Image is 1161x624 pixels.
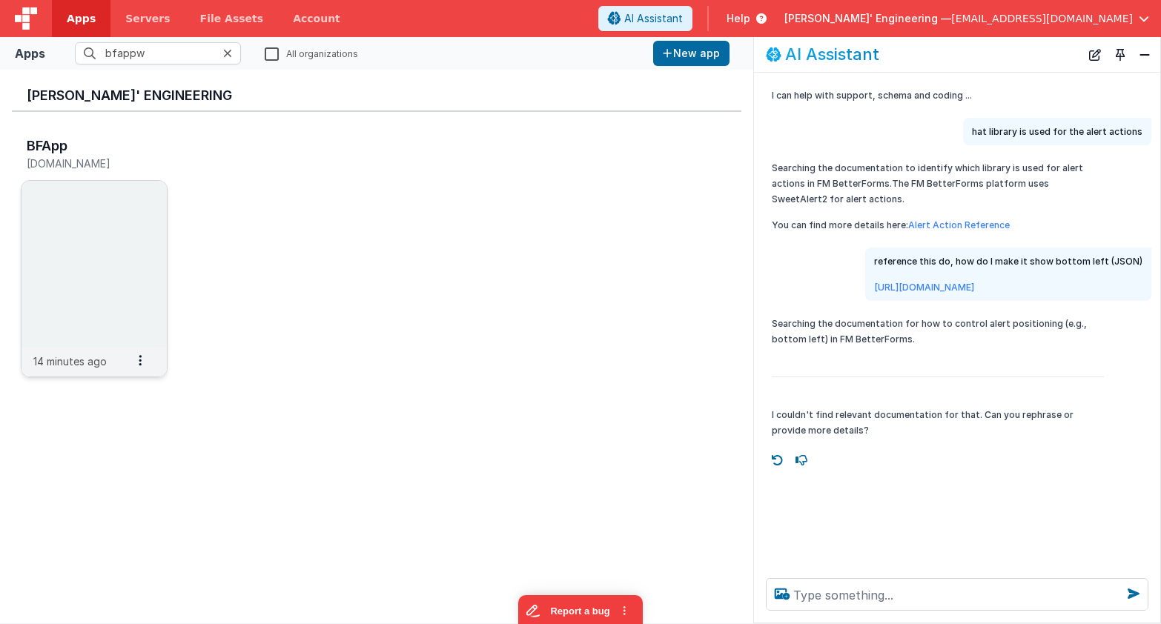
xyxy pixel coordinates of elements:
button: [PERSON_NAME]' Engineering — [EMAIL_ADDRESS][DOMAIN_NAME] [784,11,1149,26]
p: Searching the documentation to identify which library is used for alert actions in FM BetterForms... [772,160,1104,207]
span: File Assets [200,11,264,26]
button: New Chat [1085,44,1105,65]
a: [URL][DOMAIN_NAME] [874,282,974,293]
p: hat library is used for the alert actions [972,124,1142,139]
span: Apps [67,11,96,26]
input: Search apps [75,42,241,64]
h5: [DOMAIN_NAME] [27,158,130,169]
p: I couldn't find relevant documentation for that. Can you rephrase or provide more details? [772,407,1104,438]
span: [EMAIL_ADDRESS][DOMAIN_NAME] [951,11,1133,26]
div: Apps [15,44,45,62]
p: Searching the documentation for how to control alert positioning (e.g., bottom left) in FM Better... [772,316,1104,347]
p: 14 minutes ago [33,354,107,369]
span: AI Assistant [624,11,683,26]
button: New app [653,41,730,66]
span: Help [727,11,750,26]
span: [PERSON_NAME]' Engineering — [784,11,951,26]
h3: [PERSON_NAME]' Engineering [27,88,727,103]
p: I can help with support, schema and coding ... [772,87,1104,103]
p: reference this do, how do I make it show bottom left (JSON) [874,253,1142,269]
button: Toggle Pin [1110,44,1131,65]
a: Alert Action Reference [908,219,1010,230]
p: You can find more details here: [772,217,1104,233]
h2: AI Assistant [785,45,879,63]
span: Servers [125,11,170,26]
button: AI Assistant [598,6,692,31]
h3: BFApp [27,139,67,153]
button: Close [1135,44,1154,65]
label: All organizations [265,46,358,60]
